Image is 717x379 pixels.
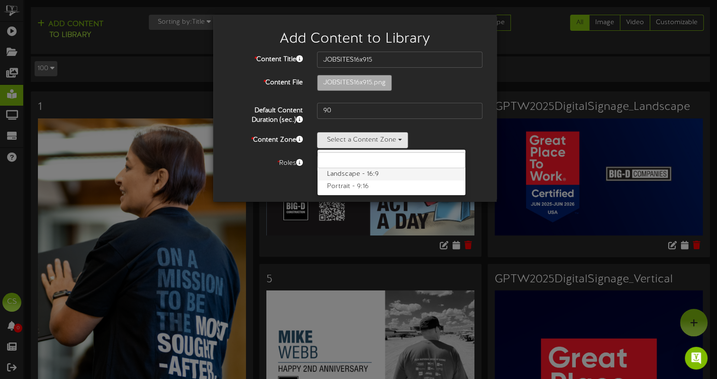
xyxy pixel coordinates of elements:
[317,52,482,68] input: Content Title
[227,31,482,47] h2: Add Content to Library
[318,168,465,180] label: Landscape - 16:9
[220,52,310,64] label: Content Title
[220,103,310,125] label: Default Content Duration (sec.)
[220,75,310,88] label: Content File
[220,155,310,168] div: Roles
[220,132,310,145] label: Content Zone
[317,149,466,196] ul: Select a Content Zone
[685,347,708,370] div: Open Intercom Messenger
[317,132,408,148] button: Select a Content Zone
[318,180,465,193] label: Portrait - 9:16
